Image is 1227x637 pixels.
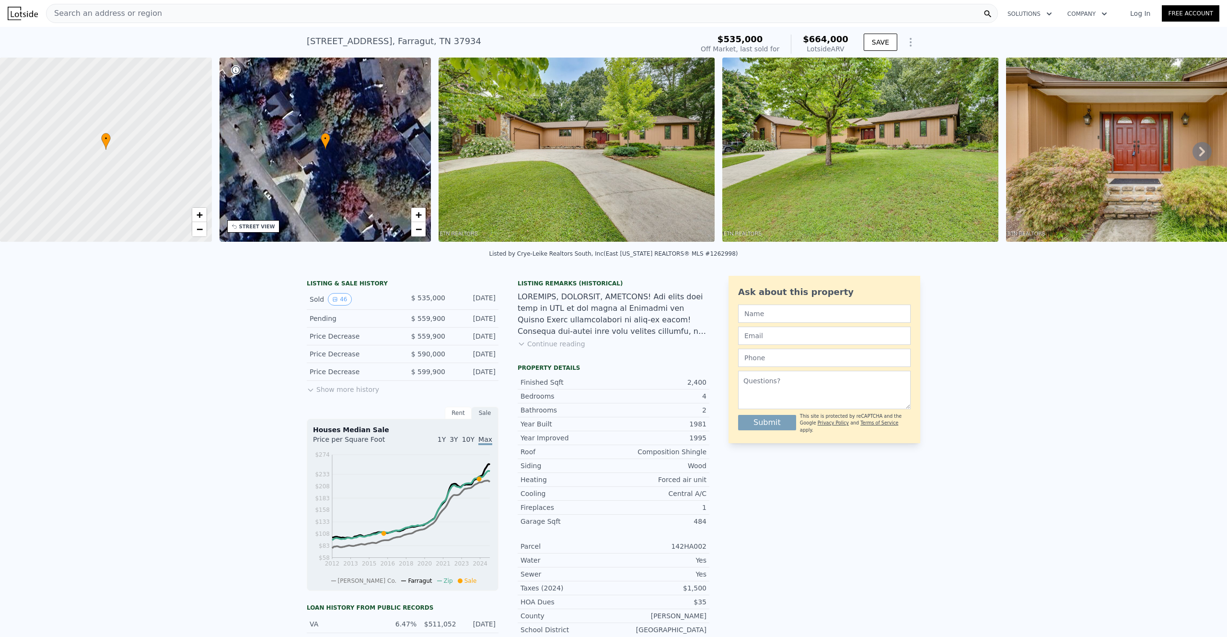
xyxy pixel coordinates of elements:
[464,578,477,584] span: Sale
[613,489,706,498] div: Central A/C
[454,560,469,567] tspan: 2023
[864,34,897,51] button: SAVE
[196,209,202,221] span: +
[411,350,445,358] span: $ 590,000
[416,209,422,221] span: +
[613,503,706,512] div: 1
[408,578,432,584] span: Farragut
[310,367,395,377] div: Price Decrease
[472,407,498,419] div: Sale
[613,475,706,484] div: Forced air unit
[321,134,330,143] span: •
[422,619,456,629] div: $511,052
[489,250,738,257] div: Listed by Crye-Leike Realtors South, Inc (East [US_STATE] REALTORS® MLS #1262998)
[462,436,475,443] span: 10Y
[518,339,585,349] button: Continue reading
[101,133,111,150] div: •
[192,222,207,236] a: Zoom out
[613,583,706,593] div: $1,500
[1162,5,1219,22] a: Free Account
[521,611,613,621] div: County
[417,560,432,567] tspan: 2020
[411,208,426,222] a: Zoom in
[818,420,849,425] a: Privacy Policy
[453,349,496,359] div: [DATE]
[444,578,453,584] span: Zip
[613,517,706,526] div: 484
[315,451,330,458] tspan: $274
[521,597,613,607] div: HOA Dues
[613,419,706,429] div: 1981
[860,420,898,425] a: Terms of Service
[803,44,848,54] div: Lotside ARV
[310,293,395,306] div: Sold
[521,569,613,579] div: Sewer
[315,507,330,513] tspan: $158
[307,280,498,289] div: LISTING & SALE HISTORY
[325,560,340,567] tspan: 2012
[462,619,496,629] div: [DATE]
[411,315,445,322] span: $ 559,900
[738,285,911,299] div: Ask about this property
[307,604,498,612] div: Loan history from public records
[1119,9,1162,18] a: Log In
[310,349,395,359] div: Price Decrease
[319,543,330,549] tspan: $83
[613,569,706,579] div: Yes
[521,503,613,512] div: Fireplaces
[613,555,706,565] div: Yes
[613,447,706,457] div: Composition Shingle
[416,223,422,235] span: −
[521,433,613,443] div: Year Improved
[453,314,496,323] div: [DATE]
[310,331,395,341] div: Price Decrease
[518,291,709,337] div: LOREMIPS, DOLORSIT, AMETCONS! Adi elits doei temp in UTL et dol magna al Enimadmi ven Quisno Exer...
[453,293,496,306] div: [DATE]
[315,531,330,537] tspan: $108
[521,377,613,387] div: Finished Sqft
[521,625,613,635] div: School District
[315,471,330,478] tspan: $233
[315,483,330,490] tspan: $208
[478,436,492,445] span: Max
[411,332,445,340] span: $ 559,900
[521,391,613,401] div: Bedrooms
[343,560,358,567] tspan: 2013
[313,435,403,450] div: Price per Square Foot
[738,415,796,430] button: Submit
[738,349,911,367] input: Phone
[307,381,379,394] button: Show more history
[321,133,330,150] div: •
[521,447,613,457] div: Roof
[411,294,445,302] span: $ 535,000
[518,280,709,287] div: Listing Remarks (Historical)
[518,364,709,372] div: Property details
[521,542,613,551] div: Parcel
[521,475,613,484] div: Heating
[718,34,763,44] span: $535,000
[1000,5,1060,23] button: Solutions
[8,7,38,20] img: Lotside
[738,305,911,323] input: Name
[521,405,613,415] div: Bathrooms
[315,495,330,502] tspan: $183
[307,35,481,48] div: [STREET_ADDRESS] , Farragut , TN 37934
[613,433,706,443] div: 1995
[613,405,706,415] div: 2
[453,331,496,341] div: [DATE]
[803,34,848,44] span: $664,000
[328,293,351,306] button: View historical data
[436,560,451,567] tspan: 2021
[473,560,487,567] tspan: 2024
[613,391,706,401] div: 4
[1060,5,1115,23] button: Company
[453,367,496,377] div: [DATE]
[613,625,706,635] div: [GEOGRAPHIC_DATA]
[613,542,706,551] div: 142HA002
[800,413,911,434] div: This site is protected by reCAPTCHA and the Google and apply.
[380,560,395,567] tspan: 2016
[521,555,613,565] div: Water
[613,377,706,387] div: 2,400
[722,58,998,242] img: Sale: 115125267 Parcel: 88963833
[521,419,613,429] div: Year Built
